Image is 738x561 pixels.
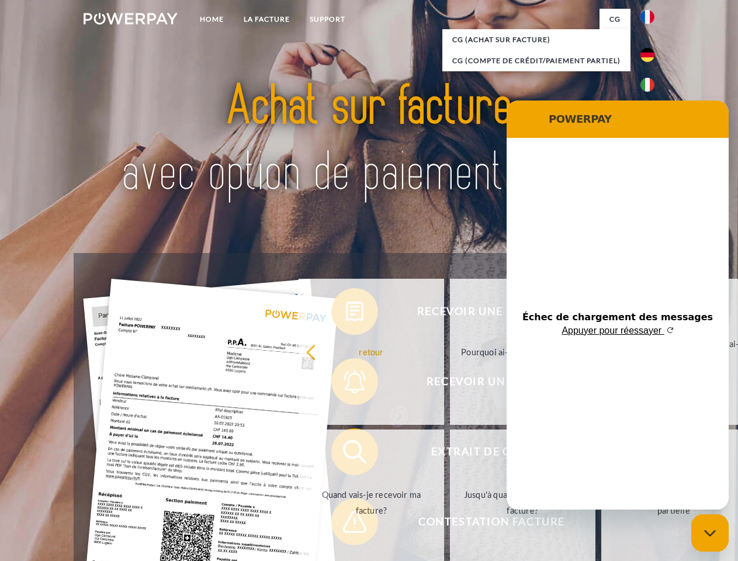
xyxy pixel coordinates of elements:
img: logo-powerpay-white.svg [84,13,178,25]
a: Support [300,9,355,30]
img: it [640,78,654,92]
iframe: Bouton de lancement de la fenêtre de messagerie [691,514,729,552]
div: Pourquoi ai-je reçu une facture? [457,344,588,359]
a: LA FACTURE [234,9,300,30]
a: CG [600,9,630,30]
img: fr [640,10,654,24]
a: CG (Compte de crédit/paiement partiel) [442,50,630,71]
iframe: Fenêtre de messagerie [507,101,729,510]
div: Quand vais-je recevoir ma facture? [306,487,437,518]
a: Home [190,9,234,30]
div: retour [306,344,437,359]
img: title-powerpay_fr.svg [112,56,626,224]
a: CG (achat sur facture) [442,29,630,50]
img: de [640,48,654,62]
div: Jusqu'à quand dois-je payer ma facture? [457,487,588,518]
